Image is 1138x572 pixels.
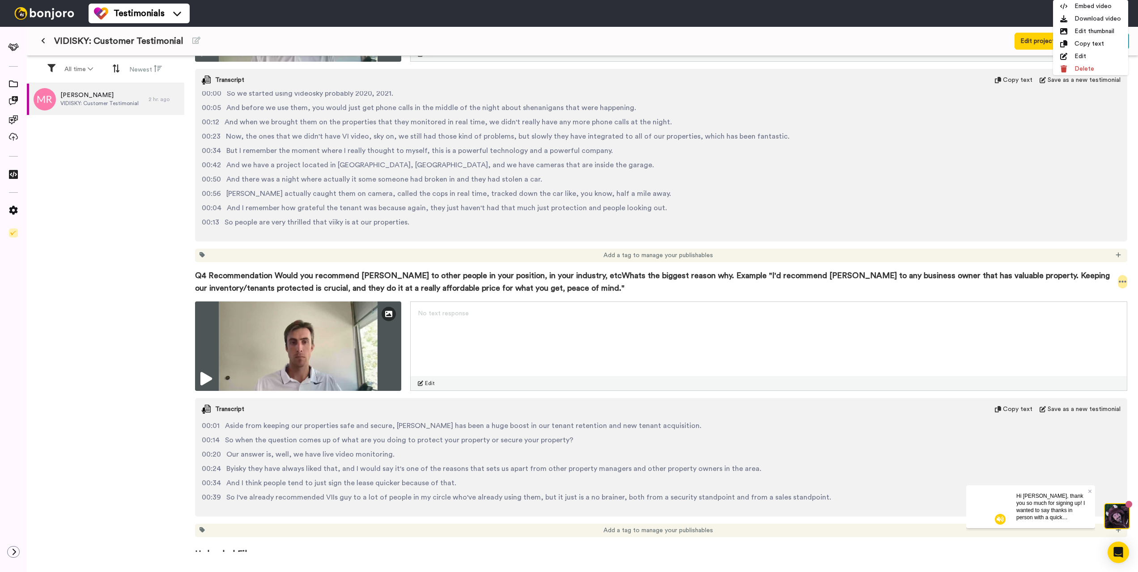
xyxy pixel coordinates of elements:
img: Checklist.svg [9,229,18,237]
span: 00:12 [202,117,219,127]
span: And I remember how grateful the tenant was because again, they just haven't had that much just pr... [227,203,667,213]
div: 2 hr. ago [149,96,180,103]
span: 00:39 [202,492,221,503]
li: Delete [1053,63,1128,75]
span: 00:50 [202,174,221,185]
span: Add a tag to manage your publishables [603,526,713,535]
img: mr.png [34,88,56,110]
span: 00:14 [202,435,220,445]
span: So people are very thrilled that viiky is at our properties. [225,217,409,228]
span: [PERSON_NAME] [60,91,139,100]
span: So I've already recommended VIIs guy to a lot of people in my circle who've already using them, b... [226,492,831,503]
span: So when the question comes up of what are you doing to protect your property or secure your prope... [225,435,573,445]
img: mute-white.svg [29,29,39,39]
span: Edit [425,380,435,387]
span: 00:05 [202,102,221,113]
span: 00:20 [202,449,221,460]
span: And there was a night where actually it some someone had broken in and they had stolen a car. [226,174,542,185]
span: And we have a project located in [GEOGRAPHIC_DATA], [GEOGRAPHIC_DATA], and we have cameras that a... [226,160,654,170]
span: 00:56 [202,188,221,199]
span: Testimonials [114,7,165,20]
span: VIDISKY: Customer Testimonial [60,100,139,107]
a: [PERSON_NAME]VIDISKY: Customer Testimonial2 hr. ago [27,84,184,115]
button: All time [59,61,98,77]
span: And when we brought them on the properties that they monitored in real time, we didn't really hav... [225,117,672,127]
li: Edit [1053,50,1128,63]
img: transcript.svg [202,405,211,414]
span: Transcript [215,76,244,85]
span: 00:13 [202,217,219,228]
span: So we started using videosky probably 2020, 2021. [227,88,393,99]
li: Download video [1053,13,1128,25]
button: Newest [124,61,167,78]
span: And before we use them, you would just get phone calls in the middle of the night about shenaniga... [226,102,636,113]
img: e6a66aad-2bda-4518-926e-fbe335987ba4-thumbnail_full-1755815911.jpg [195,301,401,391]
span: Add a tag to manage your publishables [603,251,713,260]
span: 00:01 [202,420,220,431]
span: No text response [418,310,469,317]
span: And I think people tend to just sign the lease quicker because of that. [226,478,456,488]
span: Byisky they have always liked that, and I would say it's one of the reasons that sets us apart fr... [226,463,761,474]
span: Copy text [1003,405,1032,414]
img: transcript.svg [202,76,211,85]
button: Edit project [1015,33,1061,50]
span: 00:23 [202,131,221,142]
div: Open Intercom Messenger [1108,542,1129,563]
img: c638375f-eacb-431c-9714-bd8d08f708a7-1584310529.jpg [1,2,25,26]
span: Save as a new testimonial [1048,405,1121,414]
span: 00:24 [202,463,221,474]
span: Now, the ones that we didn't have VI video, sky on, we still had those kind of problems, but slow... [226,131,790,142]
span: Hi [PERSON_NAME], thank you so much for signing up! I wanted to say thanks in person with a quick... [50,8,119,100]
li: Edit thumbnail [1053,25,1128,38]
span: 00:34 [202,145,221,156]
span: 00:00 [202,88,221,99]
span: Our answer is, well, we have live video monitoring. [226,449,395,460]
span: Q4 Recommendation Would you recommend [PERSON_NAME] to other people in your position, in your ind... [195,269,1118,294]
li: Copy text [1053,38,1128,50]
span: Save as a new testimonial [1048,76,1121,85]
span: 00:42 [202,160,221,170]
span: VIDISKY: Customer Testimonial [54,35,183,47]
span: 00:04 [202,203,221,213]
span: Copy text [1003,76,1032,85]
span: 00:34 [202,478,221,488]
span: Uploaded Files [195,537,1127,560]
span: [PERSON_NAME] actually caught them on camera, called the cops in real time, tracked down the car ... [226,188,671,199]
span: Aside from keeping our properties safe and secure, [PERSON_NAME] has been a huge boost in our ten... [225,420,701,431]
img: bj-logo-header-white.svg [11,7,78,20]
img: tm-color.svg [94,6,108,21]
span: Transcript [215,405,244,414]
span: But I remember the moment where I really thought to myself, this is a powerful technology and a p... [226,145,613,156]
